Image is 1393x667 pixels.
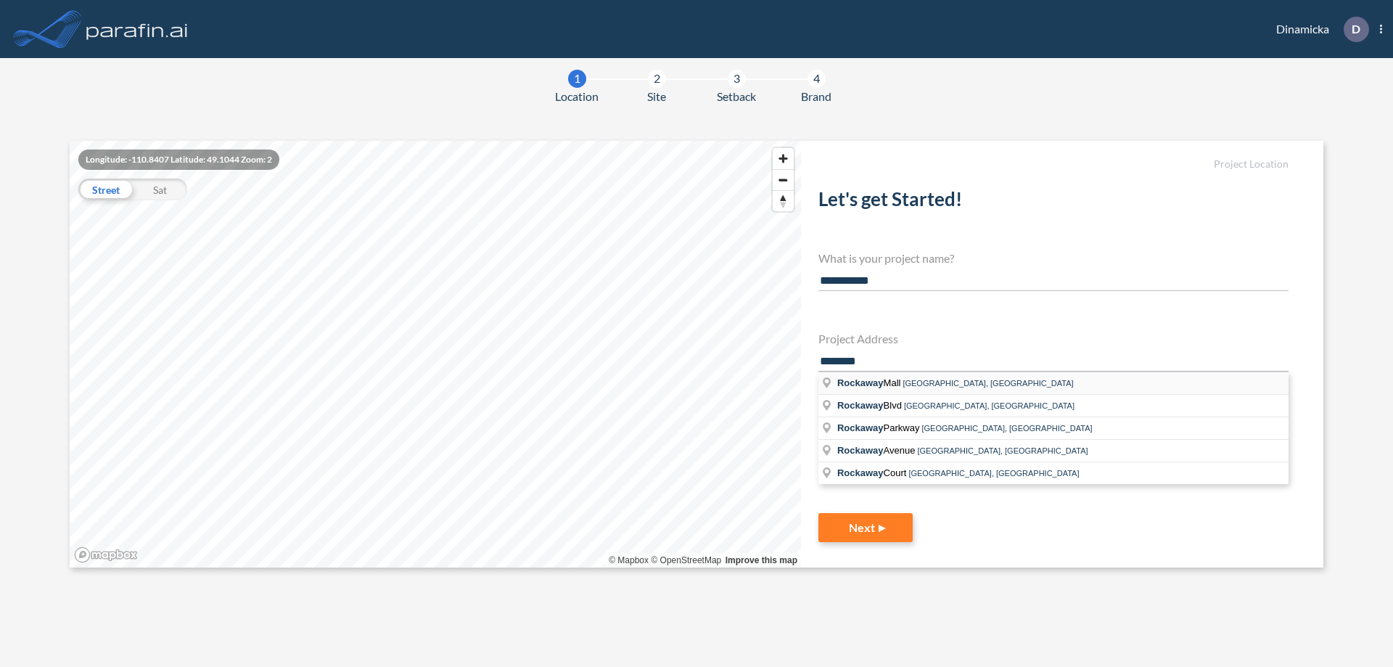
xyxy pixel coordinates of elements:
span: Site [647,88,666,105]
a: Improve this map [726,555,797,565]
span: Blvd [837,400,904,411]
span: Rockaway [837,422,884,433]
button: Zoom in [773,148,794,169]
span: [GEOGRAPHIC_DATA], [GEOGRAPHIC_DATA] [904,401,1074,410]
a: OpenStreetMap [651,555,721,565]
span: Mall [837,377,903,388]
div: 2 [648,70,666,88]
span: Setback [717,88,756,105]
span: Location [555,88,599,105]
span: Rockaway [837,377,884,388]
div: 1 [568,70,586,88]
span: Court [837,467,908,478]
button: Next [818,513,913,542]
span: Brand [801,88,831,105]
h4: What is your project name? [818,251,1289,265]
a: Mapbox homepage [74,547,138,563]
img: logo [83,15,191,44]
span: Parkway [837,422,921,433]
span: [GEOGRAPHIC_DATA], [GEOGRAPHIC_DATA] [917,446,1088,455]
span: Avenue [837,445,917,456]
button: Zoom out [773,169,794,190]
span: [GEOGRAPHIC_DATA], [GEOGRAPHIC_DATA] [903,379,1073,388]
div: Sat [133,179,187,200]
span: Rockaway [837,467,884,478]
button: Reset bearing to north [773,190,794,211]
div: 4 [808,70,826,88]
span: Rockaway [837,400,884,411]
a: Mapbox [609,555,649,565]
div: Street [78,179,133,200]
p: D [1352,22,1360,36]
span: [GEOGRAPHIC_DATA], [GEOGRAPHIC_DATA] [921,424,1092,433]
canvas: Map [70,141,801,568]
h5: Project Location [818,158,1289,171]
div: Longitude: -110.8407 Latitude: 49.1044 Zoom: 2 [78,150,279,170]
h4: Project Address [818,332,1289,345]
h2: Let's get Started! [818,188,1289,216]
span: Reset bearing to north [773,191,794,211]
span: [GEOGRAPHIC_DATA], [GEOGRAPHIC_DATA] [908,469,1079,478]
span: Zoom out [773,170,794,190]
div: 3 [728,70,746,88]
div: Dinamicka [1254,17,1382,42]
span: Rockaway [837,445,884,456]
